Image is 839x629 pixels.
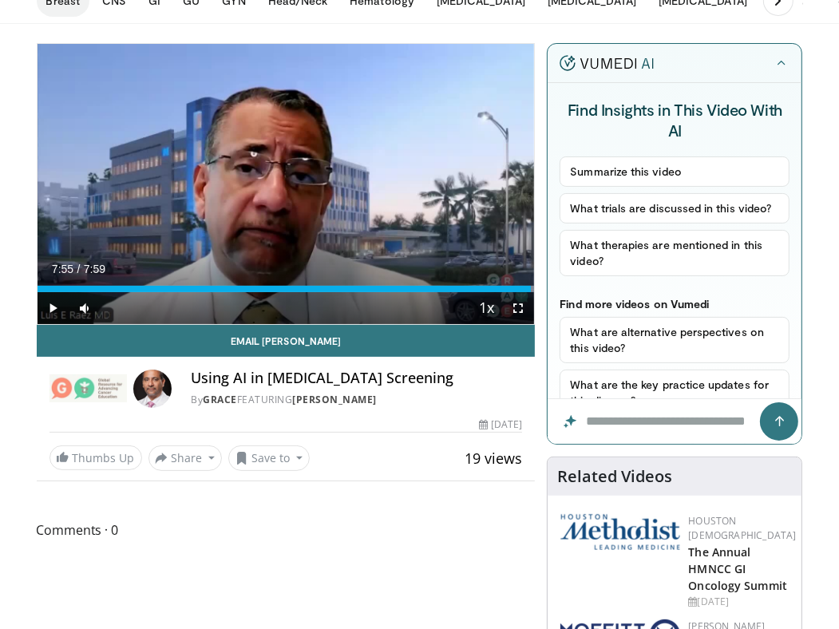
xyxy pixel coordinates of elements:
button: Play [38,292,69,324]
video-js: Video Player [38,44,535,324]
h4: Find Insights in This Video With AI [560,99,790,140]
span: 19 views [465,449,522,468]
a: GRACE [203,393,237,406]
a: Thumbs Up [49,445,142,470]
p: Find more videos on Vumedi [560,297,790,311]
button: Summarize this video [560,156,790,187]
a: Email [PERSON_NAME] [37,325,536,357]
div: [DATE] [479,417,522,432]
a: The Annual HMNCC GI Oncology Summit [688,544,787,593]
button: Share [148,445,223,471]
div: Progress Bar [38,286,535,292]
button: Save to [228,445,310,471]
button: What are the key practice updates for this disease? [560,370,790,416]
img: GRACE [49,370,128,408]
div: By FEATURING [191,393,522,407]
input: Question for the AI [548,399,801,444]
button: What are alternative perspectives on this video? [560,317,790,363]
button: What trials are discussed in this video? [560,193,790,224]
div: [DATE] [688,595,796,609]
img: Avatar [133,370,172,408]
button: What therapies are mentioned in this video? [560,230,790,276]
span: / [77,263,81,275]
span: 7:59 [84,263,105,275]
span: 7:55 [52,263,73,275]
h4: Using AI in [MEDICAL_DATA] Screening [191,370,522,387]
img: 5e4488cc-e109-4a4e-9fd9-73bb9237ee91.png.150x105_q85_autocrop_double_scale_upscale_version-0.2.png [560,514,680,550]
a: Houston [DEMOGRAPHIC_DATA] [688,514,796,542]
a: [PERSON_NAME] [292,393,377,406]
img: vumedi-ai-logo.v2.svg [560,55,654,71]
h4: Related Videos [557,467,672,486]
button: Fullscreen [502,292,534,324]
span: Comments 0 [37,520,536,540]
button: Playback Rate [470,292,502,324]
button: Mute [69,292,101,324]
